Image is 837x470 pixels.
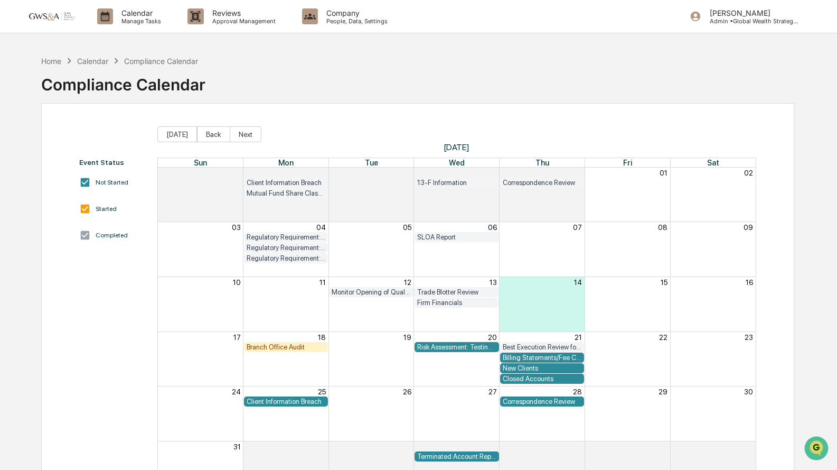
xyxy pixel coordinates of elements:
[11,154,19,163] div: 🔎
[96,179,128,186] div: Not Started
[659,333,667,342] button: 22
[503,364,582,372] div: New Clients
[113,17,166,25] p: Manage Tasks
[744,169,753,177] button: 02
[701,17,800,25] p: Admin • Global Wealth Strategies Associates
[72,129,135,148] a: 🗄️Attestations
[488,388,497,396] button: 27
[403,223,411,232] button: 05
[503,375,582,383] div: Closed Accounts
[661,278,667,287] button: 15
[745,333,753,342] button: 23
[77,57,108,66] div: Calendar
[319,278,326,287] button: 11
[503,179,582,187] div: Correspondence Review
[318,8,393,17] p: Company
[744,443,753,451] button: 06
[573,388,582,396] button: 28
[659,443,667,451] button: 05
[247,398,326,406] div: Client Information Breach
[403,388,411,396] button: 26
[488,223,497,232] button: 06
[157,142,756,152] span: [DATE]
[113,8,166,17] p: Calendar
[803,435,832,464] iframe: Open customer support
[503,343,582,351] div: Best Execution Review for each Custodian
[503,354,582,362] div: Billing Statements/Fee Calculations Report
[318,388,326,396] button: 25
[180,84,192,97] button: Start new chat
[449,158,465,167] span: Wed
[27,48,174,59] input: Clear
[105,179,128,187] span: Pylon
[232,223,241,232] button: 03
[572,443,582,451] button: 04
[402,169,411,177] button: 29
[403,333,411,342] button: 19
[124,57,198,66] div: Compliance Calendar
[204,17,281,25] p: Approval Management
[157,126,197,142] button: [DATE]
[194,158,207,167] span: Sun
[417,233,496,241] div: SLOA Report
[417,343,496,351] div: Risk Assessment: Testing of Compliance Program
[573,223,582,232] button: 07
[11,81,30,100] img: 1746055101610-c473b297-6a78-478c-a979-82029cc54cd1
[204,8,281,17] p: Reviews
[707,158,719,167] span: Sat
[490,278,497,287] button: 13
[247,244,326,252] div: Regulatory Requirement: 13F Filings DUE
[11,134,19,143] div: 🖐️
[247,179,326,187] div: Client Information Breach
[278,158,294,167] span: Mon
[41,67,205,94] div: Compliance Calendar
[744,388,753,396] button: 30
[365,158,378,167] span: Tue
[21,153,67,164] span: Data Lookup
[575,169,582,177] button: 31
[488,443,497,451] button: 03
[417,179,496,187] div: 13-F Information
[232,169,241,177] button: 27
[25,11,76,21] img: logo
[247,254,326,262] div: Regulatory Requirement: File Form N-PX (Annual 13F Filers only)
[21,133,68,144] span: Preclearance
[197,126,230,142] button: Back
[87,133,131,144] span: Attestations
[96,232,128,239] div: Completed
[659,388,667,396] button: 29
[247,343,326,351] div: Branch Office Audit
[658,223,667,232] button: 08
[623,158,632,167] span: Fri
[404,278,411,287] button: 12
[233,333,241,342] button: 17
[316,223,326,232] button: 04
[660,169,667,177] button: 01
[74,179,128,187] a: Powered byPylon
[317,169,326,177] button: 28
[488,333,497,342] button: 20
[96,205,117,213] div: Started
[247,233,326,241] div: Regulatory Requirement: File Form N-PX (Annual 13F Filers only)FOr
[6,129,72,148] a: 🖐️Preclearance
[417,453,496,460] div: Terminated Account Report
[417,288,496,296] div: Trade Blotter Review
[232,388,241,396] button: 24
[332,288,411,296] div: Monitor Opening of Qualified Accounts
[744,223,753,232] button: 09
[233,278,241,287] button: 10
[701,8,800,17] p: [PERSON_NAME]
[402,443,411,451] button: 02
[488,169,497,177] button: 30
[77,134,85,143] div: 🗄️
[417,299,496,307] div: Firm Financials
[318,333,326,342] button: 18
[36,81,173,91] div: Start new chat
[318,443,326,451] button: 01
[575,333,582,342] button: 21
[746,278,753,287] button: 16
[574,278,582,287] button: 14
[233,443,241,451] button: 31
